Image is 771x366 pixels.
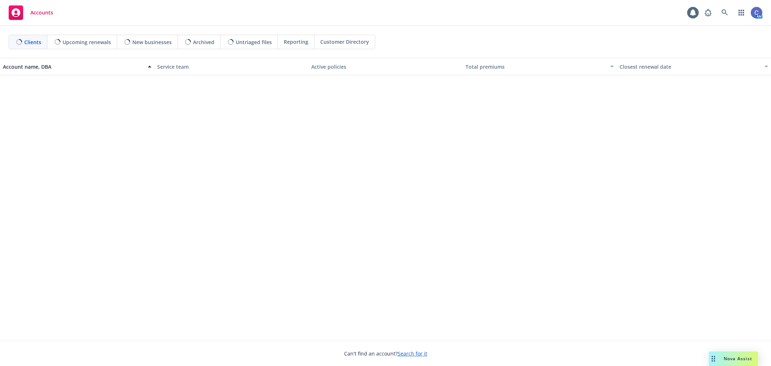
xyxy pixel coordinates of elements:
a: Search [718,5,732,20]
span: Archived [193,38,214,46]
span: Reporting [284,38,308,46]
span: Nova Assist [724,356,752,362]
button: Service team [154,58,309,75]
div: Total premiums [466,63,606,71]
button: Nova Assist [709,352,758,366]
a: Switch app [734,5,749,20]
a: Report a Bug [701,5,715,20]
span: Untriaged files [236,38,272,46]
img: photo [751,7,762,18]
span: Accounts [30,10,53,16]
span: Clients [24,38,41,46]
div: Service team [157,63,306,71]
button: Closest renewal date [617,58,771,75]
span: Upcoming renewals [63,38,111,46]
a: Accounts [6,3,56,23]
div: Drag to move [709,352,718,366]
div: Closest renewal date [620,63,760,71]
a: Search for it [398,350,427,357]
span: Can't find an account? [344,350,427,357]
div: Account name, DBA [3,63,144,71]
button: Total premiums [463,58,617,75]
span: Customer Directory [320,38,369,46]
div: Active policies [311,63,460,71]
button: Active policies [308,58,463,75]
span: New businesses [132,38,172,46]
